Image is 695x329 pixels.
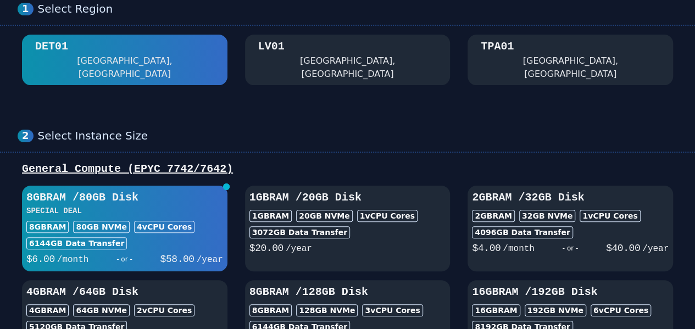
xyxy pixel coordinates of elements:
div: 1 vCPU Cores [580,210,640,222]
div: 4GB RAM [26,304,69,316]
div: 6144 GB Data Transfer [26,237,127,249]
div: [GEOGRAPHIC_DATA], [GEOGRAPHIC_DATA] [35,54,214,81]
h3: 1GB RAM / 20 GB Disk [249,190,446,205]
div: General Compute (EPYC 7742/7642) [18,161,677,177]
h3: 8GB RAM / 128 GB Disk [249,285,446,300]
div: 6 vCPU Cores [591,304,651,316]
div: 8GB RAM [26,221,69,233]
div: TPA01 [481,39,514,54]
div: Select Instance Size [38,129,677,143]
span: $ 4.00 [472,243,501,254]
div: 3072 GB Data Transfer [249,226,350,238]
div: 16GB RAM [472,304,520,316]
div: Select Region [38,2,677,16]
span: /year [642,244,669,254]
span: $ 40.00 [606,243,640,254]
span: $ 6.00 [26,254,55,265]
span: /month [503,244,535,254]
div: 3 vCPU Cores [362,304,422,316]
div: DET01 [35,39,68,54]
h3: 16GB RAM / 192 GB Disk [472,285,669,300]
span: /year [286,244,312,254]
h3: 8GB RAM / 80 GB Disk [26,190,223,205]
div: 4096 GB Data Transfer [472,226,572,238]
div: 192 GB NVMe [525,304,586,316]
div: - or - [535,241,606,256]
span: /year [197,255,223,265]
div: 80 GB NVMe [73,221,130,233]
div: 1 [18,3,34,15]
div: 20 GB NVMe [296,210,353,222]
div: 32 GB NVMe [519,210,576,222]
div: 2 [18,130,34,142]
span: $ 58.00 [160,254,194,265]
button: TPA01 [GEOGRAPHIC_DATA], [GEOGRAPHIC_DATA] [468,35,673,85]
h3: SPECIAL DEAL [26,205,223,216]
div: - or - [88,252,160,267]
div: 1 vCPU Cores [357,210,418,222]
div: 128 GB NVMe [296,304,358,316]
span: /month [57,255,89,265]
div: [GEOGRAPHIC_DATA], [GEOGRAPHIC_DATA] [258,54,437,81]
div: 4 vCPU Cores [134,221,194,233]
button: DET01 [GEOGRAPHIC_DATA], [GEOGRAPHIC_DATA] [22,35,227,85]
button: 8GBRAM /80GB DiskSPECIAL DEAL8GBRAM80GB NVMe4vCPU Cores6144GB Data Transfer$6.00/month- or -$58.0... [22,186,227,271]
button: 1GBRAM /20GB Disk1GBRAM20GB NVMe1vCPU Cores3072GB Data Transfer$20.00/year [245,186,451,271]
button: 2GBRAM /32GB Disk2GBRAM32GB NVMe1vCPU Cores4096GB Data Transfer$4.00/month- or -$40.00/year [468,186,673,271]
div: 64 GB NVMe [73,304,130,316]
div: 8GB RAM [249,304,292,316]
div: 2GB RAM [472,210,514,222]
button: LV01 [GEOGRAPHIC_DATA], [GEOGRAPHIC_DATA] [245,35,451,85]
h3: 4GB RAM / 64 GB Disk [26,285,223,300]
div: 1GB RAM [249,210,292,222]
div: 2 vCPU Cores [134,304,194,316]
span: $ 20.00 [249,243,283,254]
div: [GEOGRAPHIC_DATA], [GEOGRAPHIC_DATA] [481,54,660,81]
div: LV01 [258,39,285,54]
h3: 2GB RAM / 32 GB Disk [472,190,669,205]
